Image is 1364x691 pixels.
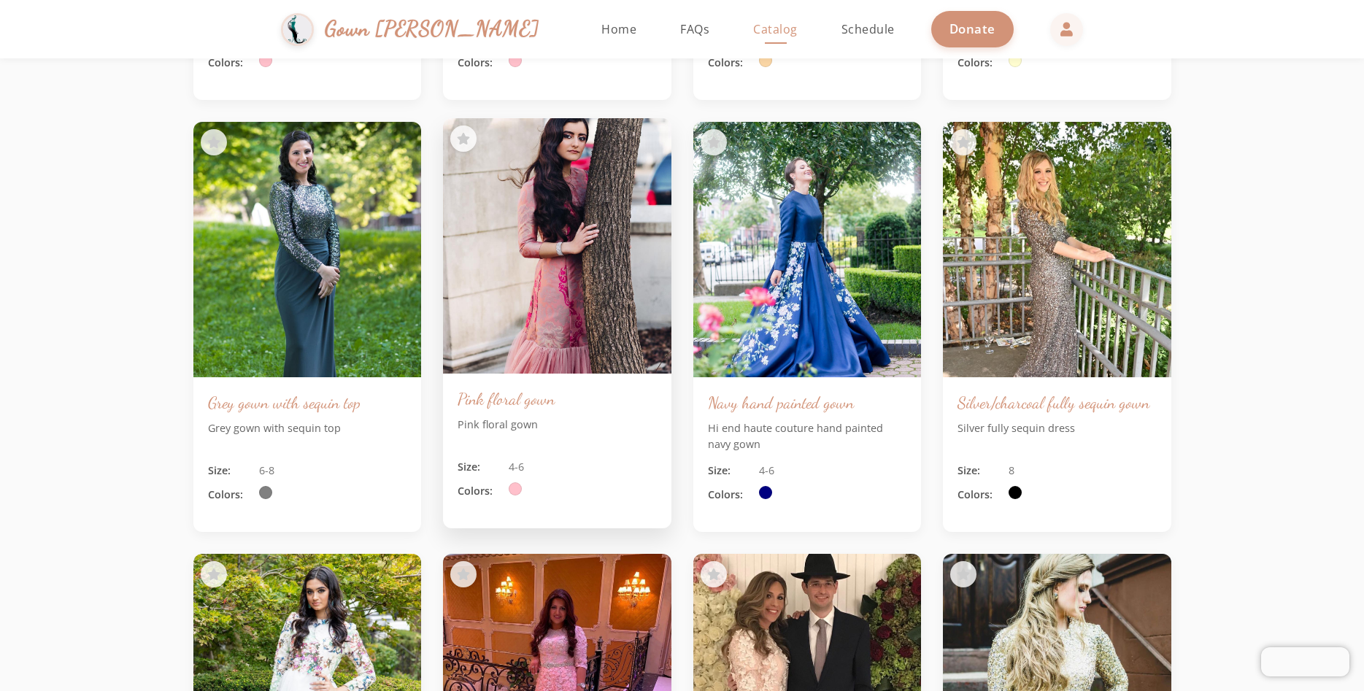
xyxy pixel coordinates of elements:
[753,21,798,37] span: Catalog
[601,21,636,37] span: Home
[259,463,274,479] span: 6-8
[949,20,995,37] span: Donate
[208,55,252,71] span: Colors:
[931,11,1014,47] a: Donate
[281,13,314,46] img: Gown Gmach Logo
[708,55,752,71] span: Colors:
[458,417,657,448] p: Pink floral gown
[958,55,1001,71] span: Colors:
[208,420,407,452] p: Grey gown with sequin top
[208,392,407,413] h3: Grey gown with sequin top
[458,388,657,409] h3: Pink floral gown
[680,21,709,37] span: FAQs
[708,392,907,413] h3: Navy hand painted gown
[208,463,252,479] span: Size:
[708,420,907,452] p: Hi end haute couture hand painted navy gown
[1009,463,1014,479] span: 8
[458,459,501,475] span: Size:
[458,55,501,71] span: Colors:
[708,463,752,479] span: Size:
[458,483,501,499] span: Colors:
[708,487,752,503] span: Colors:
[958,487,1001,503] span: Colors:
[958,463,1001,479] span: Size:
[841,21,895,37] span: Schedule
[325,13,539,45] span: Gown [PERSON_NAME]
[437,112,677,380] img: Pink floral gown
[509,459,524,475] span: 4-6
[958,420,1157,452] p: Silver fully sequin dress
[943,122,1171,377] img: Silver/charcoal fully sequin gown
[208,487,252,503] span: Colors:
[193,122,422,377] img: Grey gown with sequin top
[759,463,774,479] span: 4-6
[693,122,922,377] img: Navy hand painted gown
[1261,647,1349,676] iframe: Chatra live chat
[281,9,553,50] a: Gown [PERSON_NAME]
[958,392,1157,413] h3: Silver/charcoal fully sequin gown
